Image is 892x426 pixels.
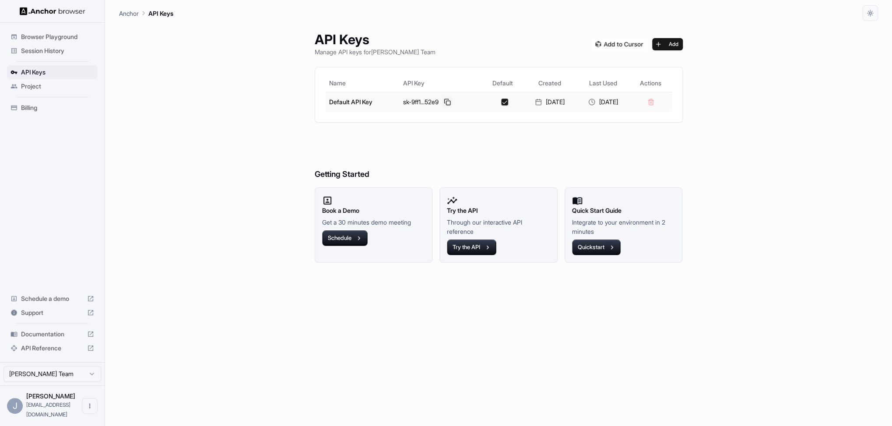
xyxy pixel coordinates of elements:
[592,38,647,50] img: Add anchorbrowser MCP server to Cursor
[630,74,672,92] th: Actions
[21,32,94,41] span: Browser Playground
[400,74,483,92] th: API Key
[447,206,550,215] h2: Try the API
[26,401,70,418] span: wjwenn@gmail.com
[7,341,98,355] div: API Reference
[7,398,23,414] div: J
[21,330,84,338] span: Documentation
[315,32,435,47] h1: API Keys
[7,79,98,93] div: Project
[322,206,425,215] h2: Book a Demo
[7,327,98,341] div: Documentation
[21,294,84,303] span: Schedule a demo
[447,218,550,236] p: Through our interactive API reference
[119,9,139,18] p: Anchor
[82,398,98,414] button: Open menu
[7,44,98,58] div: Session History
[21,308,84,317] span: Support
[21,46,94,55] span: Session History
[523,74,576,92] th: Created
[322,218,425,227] p: Get a 30 minutes demo meeting
[7,30,98,44] div: Browser Playground
[21,68,94,77] span: API Keys
[572,206,675,215] h2: Quick Start Guide
[572,239,621,255] button: Quickstart
[7,101,98,115] div: Billing
[21,82,94,91] span: Project
[326,92,400,112] td: Default API Key
[403,97,479,107] div: sk-9ff1...52e9
[326,74,400,92] th: Name
[447,239,496,255] button: Try the API
[7,306,98,320] div: Support
[119,8,173,18] nav: breadcrumb
[21,103,94,112] span: Billing
[482,74,523,92] th: Default
[322,230,368,246] button: Schedule
[652,38,683,50] button: Add
[26,392,75,400] span: Jovan Wong
[580,98,626,106] div: [DATE]
[315,47,435,56] p: Manage API keys for [PERSON_NAME] Team
[7,65,98,79] div: API Keys
[21,344,84,352] span: API Reference
[315,133,683,181] h6: Getting Started
[20,7,85,15] img: Anchor Logo
[576,74,630,92] th: Last Used
[527,98,573,106] div: [DATE]
[572,218,675,236] p: Integrate to your environment in 2 minutes
[7,292,98,306] div: Schedule a demo
[148,9,173,18] p: API Keys
[442,97,453,107] button: Copy API key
